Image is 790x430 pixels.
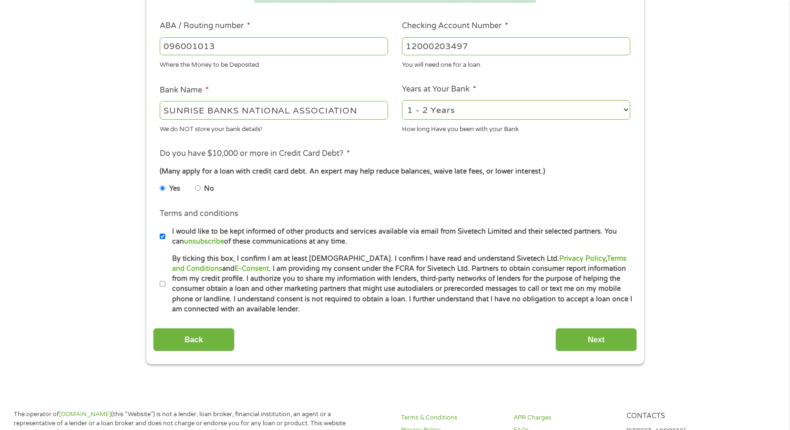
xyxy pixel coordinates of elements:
[165,226,633,247] label: I would like to be kept informed of other products and services available via email from Sivetech...
[172,255,626,273] a: Terms and Conditions
[160,21,250,31] label: ABA / Routing number
[165,254,633,315] label: By ticking this box, I confirm I am at least [DEMOGRAPHIC_DATA]. I confirm I have read and unders...
[160,209,238,219] label: Terms and conditions
[59,410,111,418] a: [DOMAIN_NAME]
[160,149,350,159] label: Do you have $10,000 or more in Credit Card Debt?
[160,57,388,70] div: Where the Money to be Deposited
[402,121,630,134] div: How long Have you been with your Bank
[160,37,388,55] input: 263177916
[402,84,476,94] label: Years at Your Bank
[559,255,605,263] a: Privacy Policy
[402,37,630,55] input: 345634636
[160,85,209,95] label: Bank Name
[555,328,637,351] input: Next
[169,184,180,194] label: Yes
[626,412,728,421] h4: Contacts
[204,184,214,194] label: No
[401,413,502,422] a: Terms & Conditions
[402,57,630,70] div: You will need one for a loan.
[513,413,615,422] a: APR Charges
[402,21,508,31] label: Checking Account Number
[160,166,630,177] div: (Many apply for a loan with credit card debt. An expert may help reduce balances, waive late fees...
[184,237,224,246] a: unsubscribe
[235,265,269,273] a: E-Consent
[160,121,388,134] div: We do NOT store your bank details!
[153,328,235,351] input: Back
